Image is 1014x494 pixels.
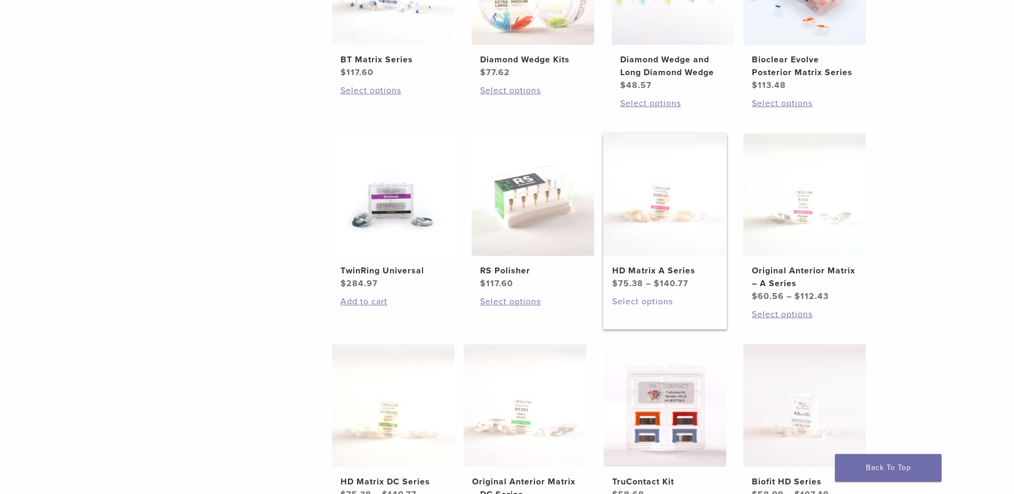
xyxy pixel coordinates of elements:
[464,344,586,467] img: Original Anterior Matrix - DC Series
[332,133,455,256] img: TwinRing Universal
[340,475,446,488] h2: HD Matrix DC Series
[752,291,758,302] span: $
[612,475,718,488] h2: TruContact Kit
[340,278,378,289] bdi: 284.97
[480,295,586,308] a: Select options for “RS Polisher”
[646,278,651,289] span: –
[794,291,800,302] span: $
[752,97,857,110] a: Select options for “Bioclear Evolve Posterior Matrix Series”
[480,84,586,97] a: Select options for “Diamond Wedge Kits”
[604,344,726,467] img: TruContact Kit
[743,133,866,256] img: Original Anterior Matrix - A Series
[480,53,586,66] h2: Diamond Wedge Kits
[603,133,727,290] a: HD Matrix A SeriesHD Matrix A Series
[612,295,718,308] a: Select options for “HD Matrix A Series”
[471,133,595,290] a: RS PolisherRS Polisher $117.60
[472,133,594,256] img: RS Polisher
[786,291,792,302] span: –
[620,53,726,79] h2: Diamond Wedge and Long Diamond Wedge
[332,344,455,467] img: HD Matrix DC Series
[654,278,688,289] bdi: 140.77
[620,80,652,91] bdi: 48.57
[835,454,942,482] a: Back To Top
[340,278,346,289] span: $
[743,133,867,303] a: Original Anterior Matrix - A SeriesOriginal Anterior Matrix – A Series
[480,264,586,277] h2: RS Polisher
[752,475,857,488] h2: Biofit HD Series
[743,344,866,467] img: Biofit HD Series
[480,278,486,289] span: $
[340,53,446,66] h2: BT Matrix Series
[620,80,626,91] span: $
[480,67,486,78] span: $
[480,67,510,78] bdi: 77.62
[612,264,718,277] h2: HD Matrix A Series
[340,84,446,97] a: Select options for “BT Matrix Series”
[654,278,660,289] span: $
[340,67,346,78] span: $
[340,264,446,277] h2: TwinRing Universal
[752,80,758,91] span: $
[612,278,618,289] span: $
[794,291,829,302] bdi: 112.43
[752,291,784,302] bdi: 60.56
[620,97,726,110] a: Select options for “Diamond Wedge and Long Diamond Wedge”
[331,133,456,290] a: TwinRing UniversalTwinRing Universal $284.97
[752,308,857,321] a: Select options for “Original Anterior Matrix - A Series”
[752,264,857,290] h2: Original Anterior Matrix – A Series
[604,133,726,256] img: HD Matrix A Series
[480,278,513,289] bdi: 117.60
[752,53,857,79] h2: Bioclear Evolve Posterior Matrix Series
[752,80,786,91] bdi: 113.48
[612,278,643,289] bdi: 75.38
[340,67,374,78] bdi: 117.60
[340,295,446,308] a: Add to cart: “TwinRing Universal”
